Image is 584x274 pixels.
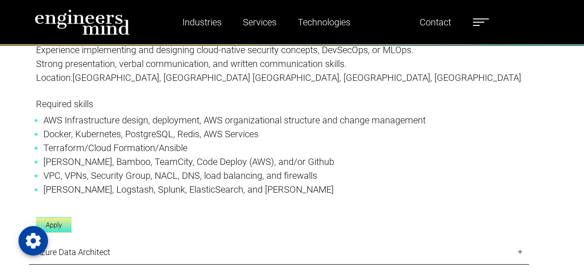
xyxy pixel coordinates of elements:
li: [PERSON_NAME], Logstash, Splunk, ElasticSearch, and [PERSON_NAME] [43,183,515,196]
h5: Required skills [36,98,522,110]
a: Industries [179,12,225,33]
img: logo [35,9,130,35]
li: Docker, Kubernetes, PostgreSQL, Redis, AWS Services [43,127,515,141]
p: Location:[GEOGRAPHIC_DATA], [GEOGRAPHIC_DATA] [GEOGRAPHIC_DATA], [GEOGRAPHIC_DATA], [GEOGRAPHIC_D... [36,71,522,85]
li: Terraform/Cloud Formation/Ansible [43,141,515,155]
a: Contact [415,12,454,33]
a: Technologies [294,12,354,33]
a: Azure Data Architect [29,240,529,265]
li: [PERSON_NAME], Bamboo, TeamCity, Code Deploy (AWS), and/or Github [43,155,515,169]
p: Strong presentation, verbal communication, and written communication skills. [36,57,522,71]
a: Services [239,12,280,33]
p: Experience implementing and designing cloud-native security concepts, DevSecOps, or MLOps. [36,43,522,57]
li: VPC, VPNs, Security Group, NACL, DNS, load balancing, and firewalls [43,169,515,183]
li: AWS Infrastructure design, deployment, AWS organizational structure and change management [43,113,515,127]
a: Apply [36,217,72,233]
